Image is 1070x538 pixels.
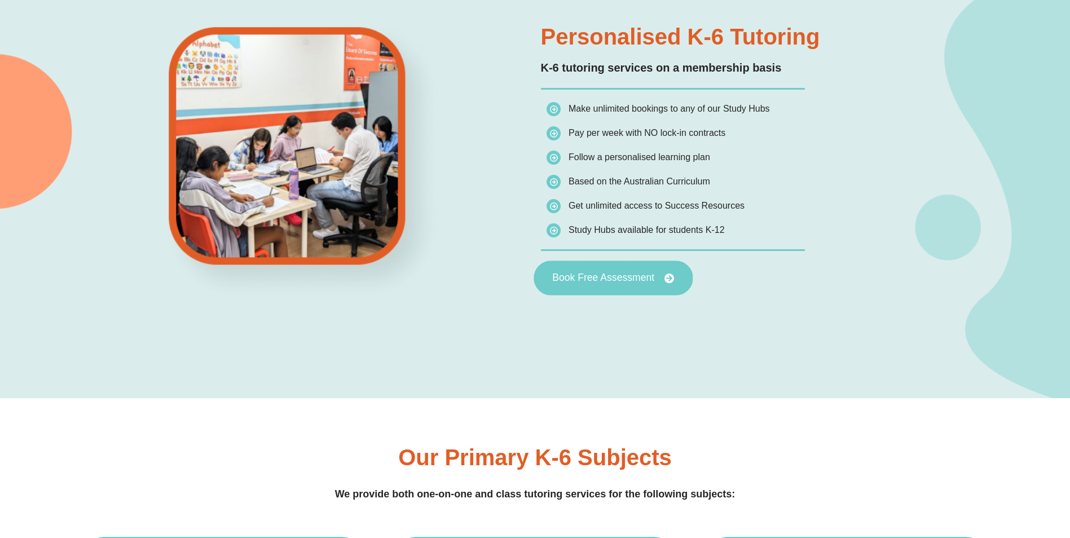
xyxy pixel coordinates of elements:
iframe: Chat Widget [882,411,1070,538]
img: icon-list.png [547,102,561,116]
img: icon-list.png [547,126,561,140]
img: icon-list.png [547,223,561,237]
h3: Our Primary K-6 Subjects [398,446,672,469]
img: icon-list.png [547,175,561,189]
span: Study Hubs available for students K-12 [569,225,725,235]
a: Book Free Assessment [534,261,693,296]
img: icon-list.png [547,151,561,165]
p: K-6 tutoring services on a membership basis [541,59,981,77]
span: Book Free Assessment [552,273,654,283]
span: Get unlimited access to Success Resources [569,201,745,210]
span: Follow a personalised learning plan [569,152,710,162]
span: Based on the Australian Curriculum [569,177,710,186]
img: icon-list.png [547,199,561,213]
h3: Personalised K-6 Tutoring [541,25,981,48]
p: We provide both one-on-one and class tutoring services for the following subjects: [84,486,987,503]
span: Make unlimited bookings to any of our Study Hubs [569,104,770,113]
span: Pay per week with NO lock-in contracts [569,128,725,138]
